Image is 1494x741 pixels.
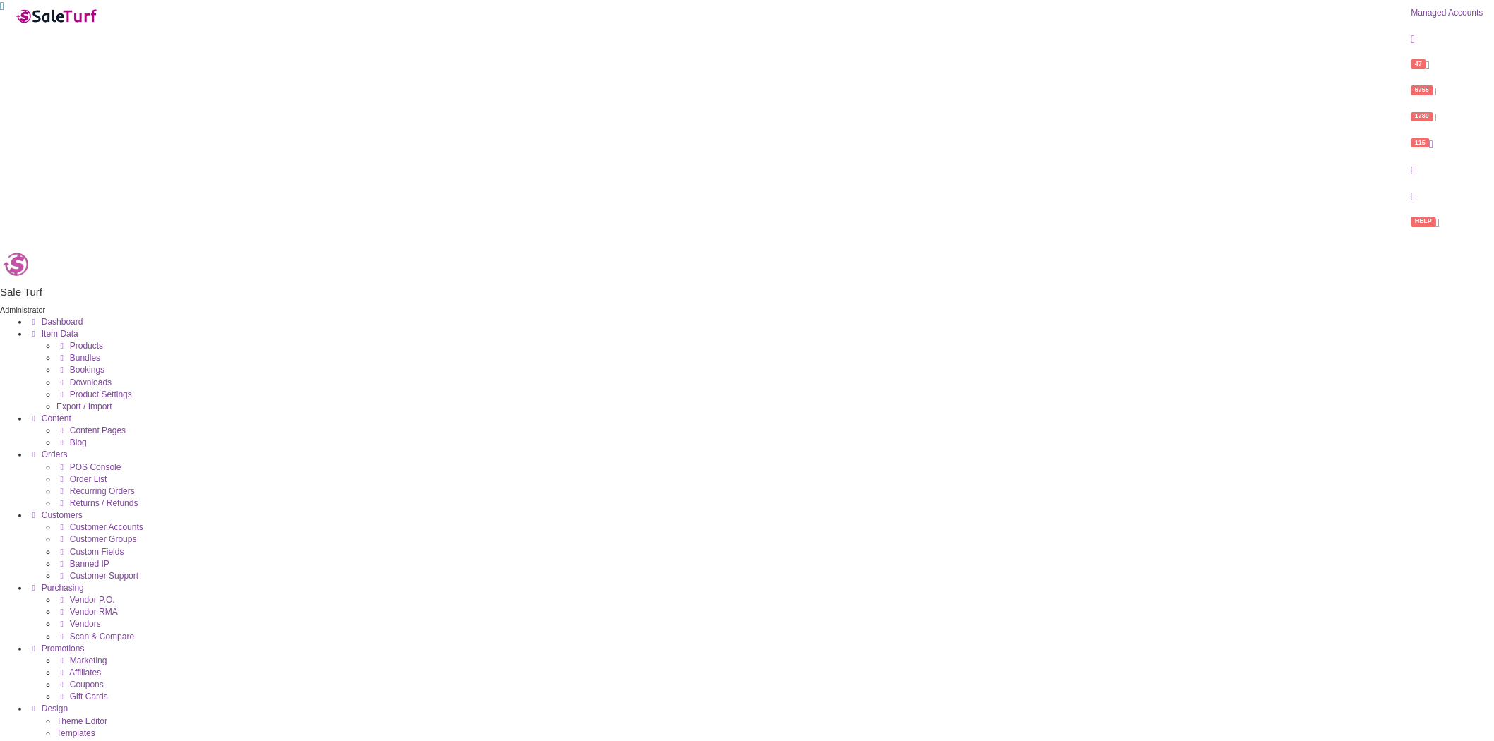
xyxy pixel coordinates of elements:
[28,317,83,327] a: Dashboard
[70,692,108,701] span: Gift Cards
[70,607,118,617] span: Vendor RMA
[70,378,112,387] span: Downloads
[56,595,115,605] a: Vendor P.O.
[56,619,101,629] a: Vendors
[1411,138,1430,147] span: 115
[70,462,121,472] span: POS Console
[42,317,83,327] span: Dashboard
[56,534,136,544] a: Customer Groups
[56,559,109,569] a: Banned IP
[42,329,78,339] span: Item Data
[42,510,83,520] span: Customers
[70,680,104,689] span: Coupons
[70,559,109,569] span: Banned IP
[56,341,103,351] a: Products
[56,378,112,387] a: Downloads
[1411,59,1426,68] span: 47
[70,390,132,399] span: Product Settings
[56,462,121,472] a: POS Console
[70,547,124,557] span: Custom Fields
[1411,217,1436,226] span: HELP
[56,402,112,411] a: Export / Import
[56,547,124,557] a: Custom Fields
[70,486,135,496] span: Recurring Orders
[70,498,138,508] span: Returns / Refunds
[70,632,134,641] span: Scan & Compare
[56,680,104,689] a: Coupons
[70,474,107,484] span: Order List
[56,426,126,435] a: Content Pages
[56,607,118,617] a: Vendor RMA
[69,668,101,677] span: Affiliates
[56,365,104,375] a: Bookings
[15,6,100,25] img: SaleTurf
[70,341,103,351] span: Products
[70,353,100,363] span: Bundles
[56,632,134,641] a: Scan & Compare
[70,365,104,375] span: Bookings
[42,450,68,459] span: Orders
[56,498,138,508] a: Returns / Refunds
[56,522,143,532] a: Customer Accounts
[56,474,107,484] a: Order List
[56,486,135,496] a: Recurring Orders
[70,595,115,605] span: Vendor P.O.
[56,728,95,738] a: Templates
[42,583,84,593] span: Purchasing
[42,414,71,423] span: Content
[42,644,85,653] span: Promotions
[70,438,87,447] span: Blog
[42,704,68,713] span: Design
[56,668,101,677] a: Affiliates
[70,426,126,435] span: Content Pages
[1401,210,1494,236] a: HELP
[1411,112,1433,121] span: 1789
[56,353,100,363] a: Bundles
[70,619,101,629] span: Vendors
[70,534,137,544] span: Customer Groups
[70,571,138,581] span: Customer Support
[70,522,143,532] span: Customer Accounts
[56,716,107,726] a: Theme Editor
[70,656,107,665] span: Marketing
[1411,85,1433,95] span: 6755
